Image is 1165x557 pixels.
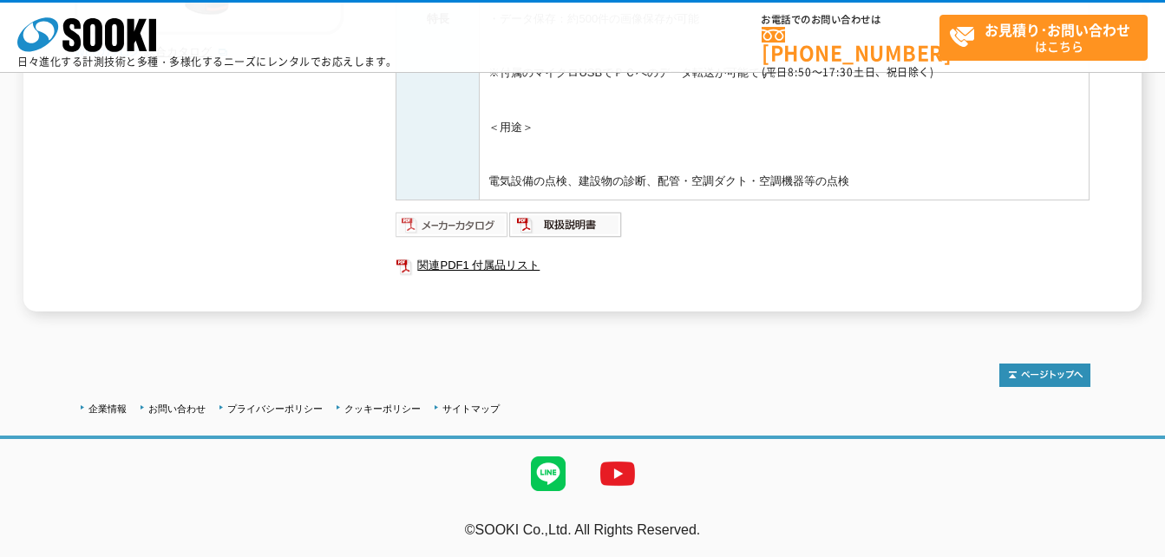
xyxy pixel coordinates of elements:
[762,64,933,80] span: (平日 ～ 土日、祝日除く)
[1098,541,1165,555] a: テストMail
[509,211,623,239] img: 取扱説明書
[999,364,1090,387] img: トップページへ
[949,16,1147,59] span: はこちら
[148,403,206,414] a: お問い合わせ
[788,64,812,80] span: 8:50
[509,222,623,235] a: 取扱説明書
[344,403,421,414] a: クッキーポリシー
[227,403,323,414] a: プライバシーポリシー
[396,254,1090,277] a: 関連PDF1 付属品リスト
[822,64,854,80] span: 17:30
[396,222,509,235] a: メーカーカタログ
[583,439,652,508] img: YouTube
[762,15,939,25] span: お電話でのお問い合わせは
[762,27,939,62] a: [PHONE_NUMBER]
[939,15,1148,61] a: お見積り･お問い合わせはこちら
[514,439,583,508] img: LINE
[442,403,500,414] a: サイトマップ
[17,56,397,67] p: 日々進化する計測技術と多種・多様化するニーズにレンタルでお応えします。
[88,403,127,414] a: 企業情報
[396,211,509,239] img: メーカーカタログ
[985,19,1130,40] strong: お見積り･お問い合わせ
